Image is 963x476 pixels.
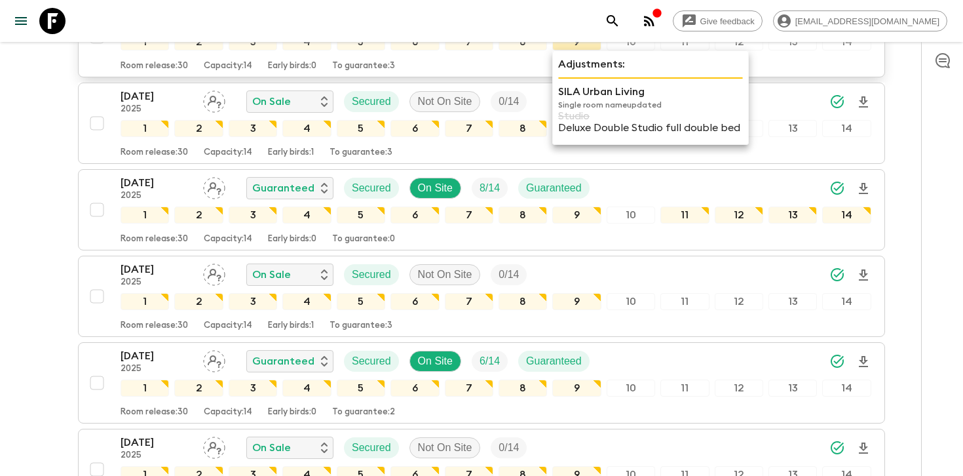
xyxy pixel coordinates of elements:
svg: Synced Successfully [829,94,845,109]
div: 6 [390,207,439,224]
div: 5 [337,33,385,50]
div: 4 [282,120,331,137]
p: Secured [352,180,391,196]
div: 10 [607,380,655,397]
svg: Synced Successfully [829,267,845,283]
div: Trip Fill [472,351,508,372]
p: Secured [352,440,391,456]
div: 13 [768,380,817,397]
p: Studio [558,110,743,122]
div: 10 [607,207,655,224]
div: 12 [715,207,763,224]
p: 0 / 14 [499,94,519,109]
div: Trip Fill [472,178,508,199]
p: Not On Site [418,267,472,283]
span: Assign pack leader [203,94,225,105]
div: 6 [390,120,439,137]
div: 5 [337,120,385,137]
p: Secured [352,94,391,109]
div: 5 [337,380,385,397]
div: Trip Fill [491,91,527,112]
div: 7 [445,33,493,50]
svg: Download Onboarding [856,94,871,110]
div: 7 [445,293,493,310]
div: 11 [660,293,709,310]
span: Assign pack leader [203,268,225,278]
div: 11 [660,207,709,224]
p: Not On Site [418,440,472,456]
div: 4 [282,207,331,224]
p: To guarantee: 0 [332,234,395,245]
p: Capacity: 14 [204,321,252,331]
div: 8 [499,380,547,397]
p: Early birds: 0 [268,407,316,418]
p: [DATE] [121,435,193,450]
div: 12 [715,380,763,397]
div: 14 [822,33,871,50]
p: To guarantee: 3 [330,321,392,331]
p: Room release: 30 [121,407,188,418]
span: Assign pack leader [203,181,225,191]
p: 2025 [121,450,193,461]
svg: Download Onboarding [856,181,871,197]
div: 3 [229,120,277,137]
div: 8 [499,120,547,137]
svg: Download Onboarding [856,268,871,283]
div: 2 [174,380,223,397]
svg: Synced Successfully [829,180,845,196]
p: 2025 [121,277,193,288]
div: Trip Fill [491,437,527,458]
div: 9 [552,207,601,224]
div: 8 [499,207,547,224]
p: Capacity: 14 [204,407,252,418]
div: 8 [499,33,547,50]
button: search adventures [599,8,626,34]
p: [DATE] [121,348,193,364]
div: 10 [607,293,655,310]
div: 3 [229,293,277,310]
div: 13 [768,207,817,224]
div: 9 [552,33,601,50]
p: Guaranteed [252,180,314,196]
svg: Download Onboarding [856,354,871,370]
span: [EMAIL_ADDRESS][DOMAIN_NAME] [788,16,947,26]
div: 1 [121,207,169,224]
div: 3 [229,207,277,224]
p: Room release: 30 [121,321,188,331]
p: Capacity: 14 [204,234,252,245]
div: 14 [822,380,871,397]
div: 2 [174,207,223,224]
p: On Site [418,353,453,369]
div: 1 [121,33,169,50]
span: Give feedback [693,16,762,26]
p: Room release: 30 [121,234,188,245]
div: 3 [229,33,277,50]
p: 6 / 14 [480,353,500,369]
div: 5 [337,293,385,310]
svg: Synced Successfully [829,440,845,456]
p: Secured [352,353,391,369]
p: 8 / 14 [480,180,500,196]
p: Not On Site [418,94,472,109]
div: 4 [282,380,331,397]
div: 6 [390,33,439,50]
p: Deluxe Double Studio full double bed [558,122,743,134]
span: Assign pack leader [203,354,225,365]
svg: Download Onboarding [856,441,871,456]
div: 13 [768,293,817,310]
div: 1 [121,293,169,310]
p: On Sale [252,94,291,109]
div: 6 [390,380,439,397]
p: Early birds: 0 [268,61,316,71]
p: Early birds: 1 [268,148,314,158]
p: On Sale [252,440,291,456]
div: 2 [174,293,223,310]
p: Room release: 30 [121,61,188,71]
p: 0 / 14 [499,267,519,283]
p: Capacity: 14 [204,61,252,71]
div: 3 [229,380,277,397]
p: [DATE] [121,262,193,277]
div: 14 [822,207,871,224]
div: 2 [174,33,223,50]
div: 14 [822,293,871,310]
